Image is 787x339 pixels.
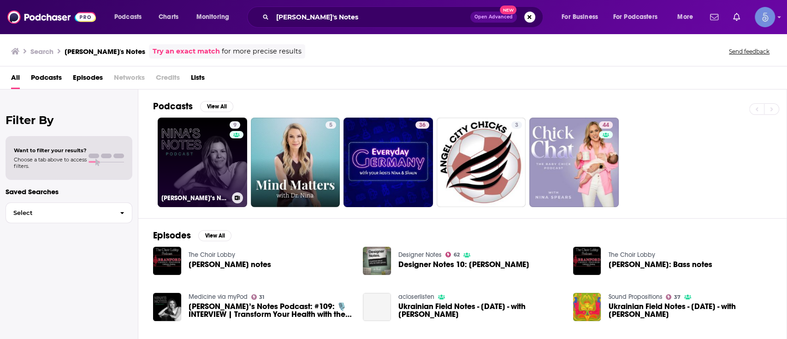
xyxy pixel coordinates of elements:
span: More [677,11,693,24]
span: For Business [562,11,598,24]
a: All [11,70,20,89]
img: Ukrainian Field Notes - 16 November 2022 - with Nina Eba [573,293,601,321]
a: Nina’s Notes Podcast: #109: 🎙️ INTERVIEW | Transform Your Health with the Fasting Mimicking Diet ... [189,303,352,318]
img: User Profile [755,7,775,27]
span: [PERSON_NAME] notes [189,261,271,268]
span: New [500,6,516,14]
span: 3 [515,121,518,130]
a: 44 [599,121,613,129]
span: Networks [114,70,145,89]
span: for more precise results [222,46,302,57]
a: Nina notes [189,261,271,268]
span: Credits [156,70,180,89]
a: 31 [251,294,265,300]
a: 5 [325,121,336,129]
span: Select [6,210,112,216]
a: 62 [445,252,460,257]
button: Open AdvancedNew [470,12,517,23]
a: Podcasts [31,70,62,89]
a: Show notifications dropdown [706,9,722,25]
input: Search podcasts, credits, & more... [272,10,470,24]
span: 9 [233,121,237,130]
div: Search podcasts, credits, & more... [256,6,552,28]
span: 44 [603,121,609,130]
a: Ukrainian Field Notes - 16 November 2022 - with Nina Eba [363,293,391,321]
button: View All [200,101,233,112]
a: Medicine via myPod [189,293,248,301]
a: Designer Notes [398,251,442,259]
a: 36 [415,121,429,129]
a: 44 [529,118,619,207]
a: 9[PERSON_NAME]’s Notes Podcast [158,118,247,207]
span: Want to filter your results? [14,147,87,154]
span: Choose a tab above to access filters. [14,156,87,169]
button: View All [198,230,231,241]
a: Try an exact match [153,46,220,57]
h2: Podcasts [153,101,193,112]
a: Nina: Bass notes [608,261,712,268]
a: Lists [191,70,205,89]
p: Saved Searches [6,187,132,196]
span: Open Advanced [474,15,513,19]
h3: [PERSON_NAME]'s Notes [65,47,145,56]
button: Send feedback [726,48,772,55]
span: 62 [454,253,460,257]
span: [PERSON_NAME]: Bass notes [608,261,712,268]
span: Designer Notes 10: [PERSON_NAME] [398,261,529,268]
span: Charts [159,11,178,24]
span: [PERSON_NAME]’s Notes Podcast: #109: 🎙️ INTERVIEW | Transform Your Health with the Fasting Mimick... [189,303,352,318]
span: Podcasts [114,11,142,24]
a: 5 [251,118,340,207]
a: Episodes [73,70,103,89]
span: Logged in as Spiral5-G1 [755,7,775,27]
a: Show notifications dropdown [729,9,744,25]
img: Designer Notes 10: Nina Freeman [363,247,391,275]
h2: Episodes [153,230,191,241]
a: PodcastsView All [153,101,233,112]
span: 36 [419,121,426,130]
a: 37 [666,294,680,300]
a: 36 [343,118,433,207]
a: Ukrainian Field Notes - 16 November 2022 - with Nina Eba [608,303,772,318]
span: For Podcasters [613,11,657,24]
button: open menu [607,10,671,24]
a: Ukrainian Field Notes - 16 November 2022 - with Nina Eba [398,303,562,318]
a: Designer Notes 10: Nina Freeman [398,261,529,268]
h2: Filter By [6,113,132,127]
a: The Choir Lobby [608,251,655,259]
a: 3 [511,121,522,129]
h3: Search [30,47,53,56]
button: open menu [108,10,154,24]
span: 37 [674,295,680,299]
button: Show profile menu [755,7,775,27]
span: Ukrainian Field Notes - [DATE] - with [PERSON_NAME] [608,303,772,318]
img: Podchaser - Follow, Share and Rate Podcasts [7,8,96,26]
span: Ukrainian Field Notes - [DATE] - with [PERSON_NAME] [398,303,562,318]
a: acloserlisten [398,293,434,301]
a: 9 [230,121,240,129]
img: Nina: Bass notes [573,247,601,275]
img: Nina notes [153,247,181,275]
button: open menu [555,10,609,24]
span: Monitoring [196,11,229,24]
img: Nina’s Notes Podcast: #109: 🎙️ INTERVIEW | Transform Your Health with the Fasting Mimicking Diet ... [153,293,181,321]
button: Select [6,202,132,223]
h3: [PERSON_NAME]’s Notes Podcast [161,194,228,202]
button: open menu [190,10,241,24]
button: open menu [671,10,704,24]
span: 5 [329,121,332,130]
a: 3 [437,118,526,207]
span: 31 [259,295,264,299]
a: The Choir Lobby [189,251,235,259]
a: Charts [153,10,184,24]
